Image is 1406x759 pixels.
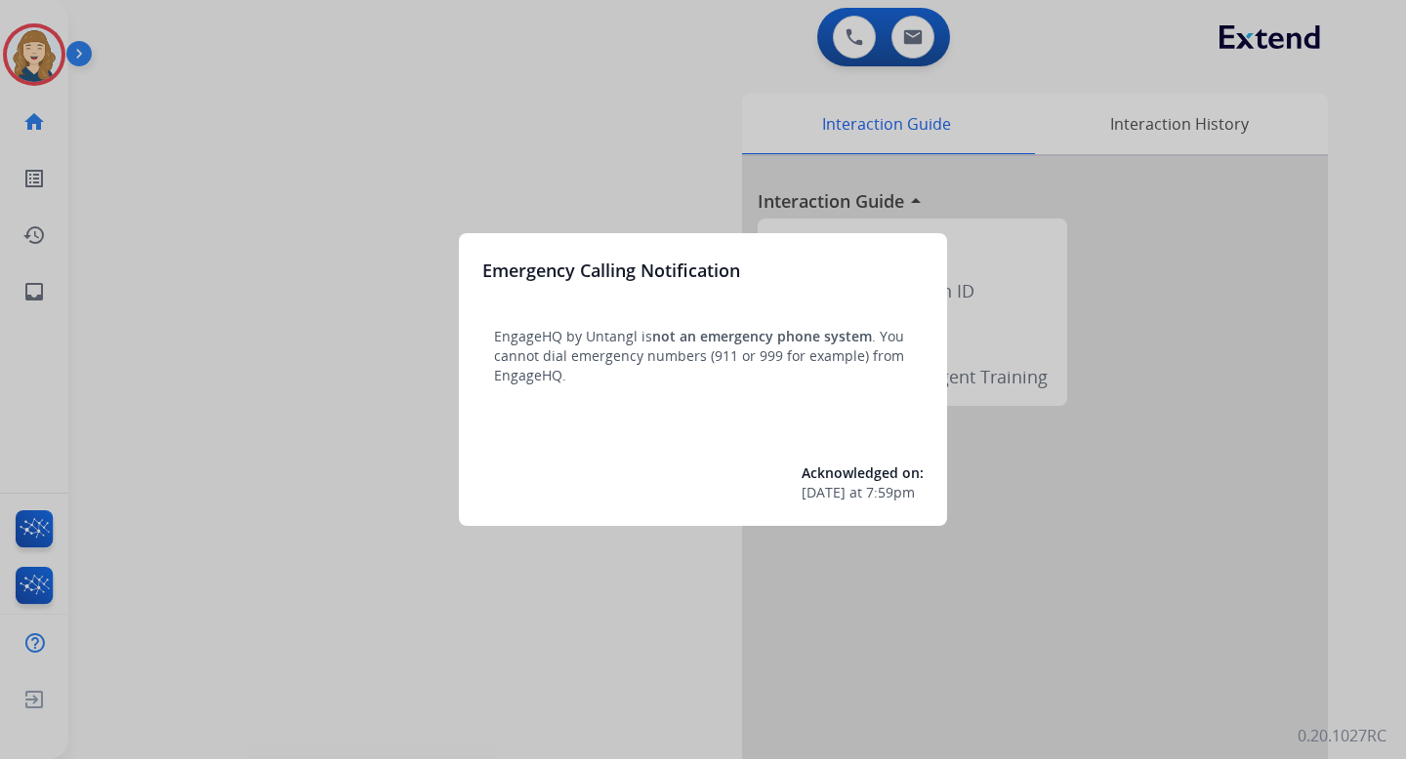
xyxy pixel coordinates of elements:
p: EngageHQ by Untangl is . You cannot dial emergency numbers (911 or 999 for example) from EngageHQ. [494,327,912,385]
span: [DATE] [802,483,846,502]
span: not an emergency phone system [652,327,872,345]
div: at [802,483,924,502]
p: 0.20.1027RC [1298,724,1386,747]
span: Acknowledged on: [802,463,924,482]
span: 7:59pm [866,483,915,502]
h3: Emergency Calling Notification [482,257,740,284]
